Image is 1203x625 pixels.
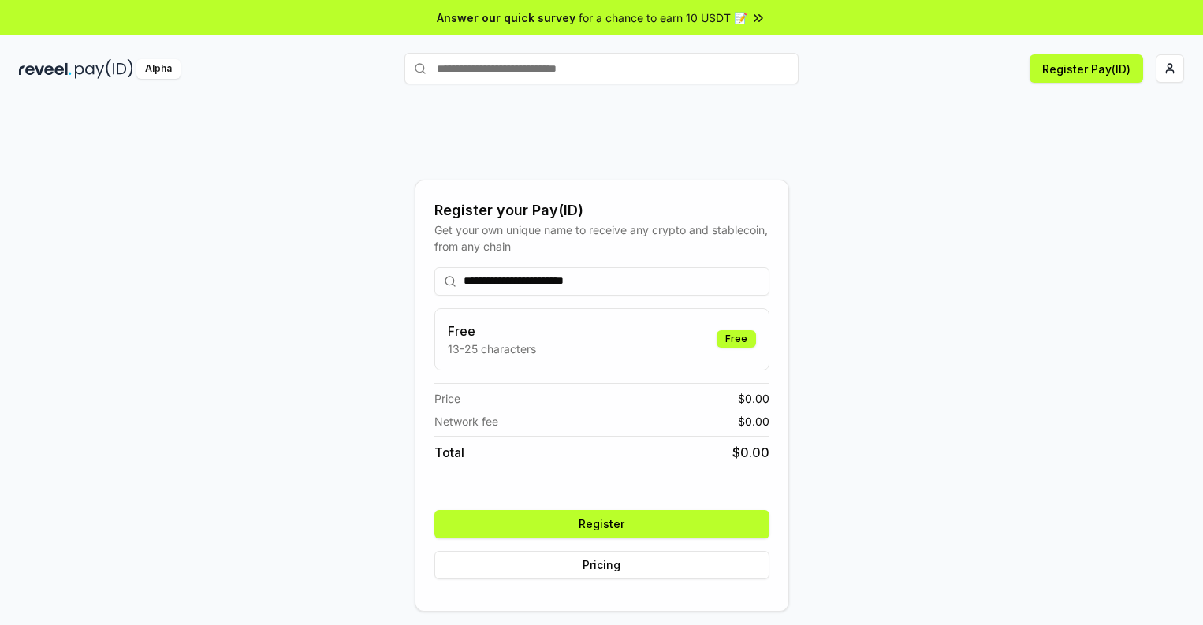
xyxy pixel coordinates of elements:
[717,330,756,348] div: Free
[732,443,769,462] span: $ 0.00
[75,59,133,79] img: pay_id
[434,443,464,462] span: Total
[1030,54,1143,83] button: Register Pay(ID)
[434,551,769,579] button: Pricing
[434,510,769,538] button: Register
[434,199,769,221] div: Register your Pay(ID)
[434,413,498,430] span: Network fee
[448,322,536,340] h3: Free
[434,221,769,255] div: Get your own unique name to receive any crypto and stablecoin, from any chain
[448,340,536,357] p: 13-25 characters
[579,9,747,26] span: for a chance to earn 10 USDT 📝
[738,390,769,407] span: $ 0.00
[136,59,181,79] div: Alpha
[434,390,460,407] span: Price
[738,413,769,430] span: $ 0.00
[437,9,575,26] span: Answer our quick survey
[19,59,72,79] img: reveel_dark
